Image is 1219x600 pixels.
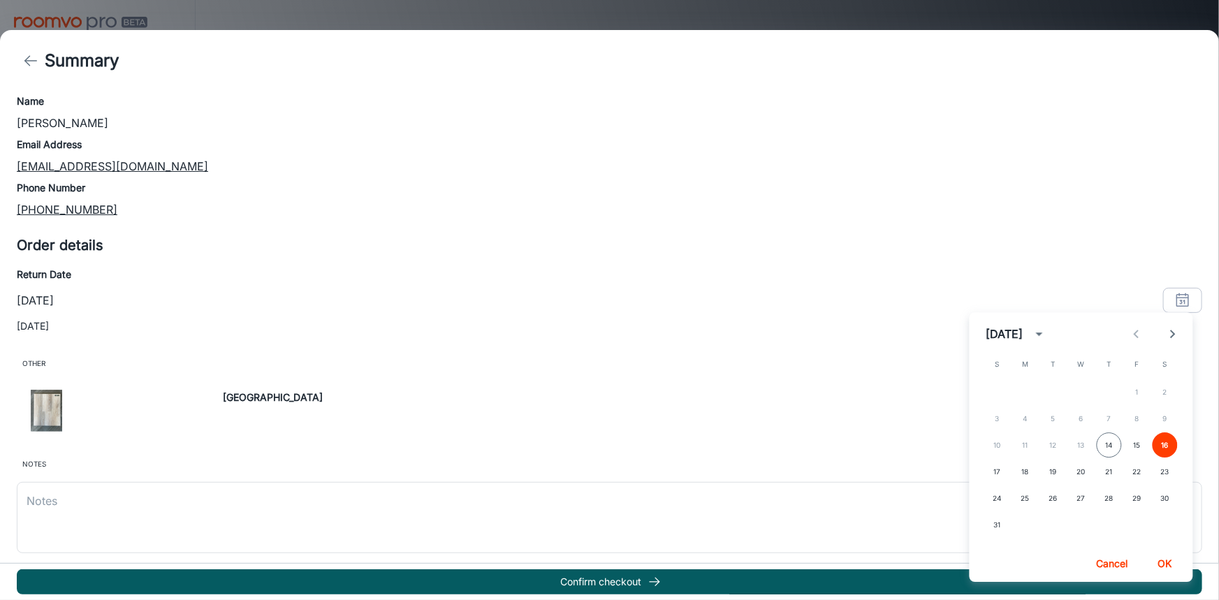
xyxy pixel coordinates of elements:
button: Next month [1161,322,1185,346]
span: Tuesday [1041,350,1066,378]
button: 22 [1125,459,1150,484]
span: Other [17,351,1202,376]
button: 17 [985,459,1010,484]
button: 19 [1041,459,1066,484]
h6: Return Date [17,267,1202,282]
button: back [17,47,45,75]
button: 29 [1125,485,1150,511]
p: [DATE] [17,319,1202,334]
span: Sunday [985,350,1010,378]
span: Saturday [1153,350,1178,378]
span: Thursday [1097,350,1122,378]
button: 30 [1153,485,1178,511]
button: Confirm checkout [17,569,1202,594]
button: 25 [1013,485,1038,511]
span: Friday [1125,350,1150,378]
button: 14 [1097,432,1122,458]
h4: Summary [45,48,119,73]
h5: Order details [17,235,1202,256]
button: 18 [1013,459,1038,484]
p: [DATE] [17,292,54,309]
button: 23 [1153,459,1178,484]
span: Monday [1013,350,1038,378]
button: 15 [1125,432,1150,458]
h6: Name [17,94,1202,109]
a: [EMAIL_ADDRESS][DOMAIN_NAME] [17,159,208,173]
h6: Email Address [17,137,1202,152]
button: 27 [1069,485,1094,511]
h6: [GEOGRAPHIC_DATA] [223,390,1205,405]
span: Wednesday [1069,350,1094,378]
p: [PERSON_NAME] [17,115,1202,131]
button: 20 [1069,459,1094,484]
div: [DATE] [986,325,1023,342]
button: Cancel [1090,551,1134,576]
span: Notes [17,451,1202,476]
button: 31 [985,512,1010,537]
img: Waterford - Reef [25,390,67,432]
button: 26 [1041,485,1066,511]
button: 21 [1097,459,1122,484]
h6: Phone Number [17,180,1202,196]
button: 24 [985,485,1010,511]
a: [PHONE_NUMBER] [17,203,117,217]
button: OK [1143,551,1188,576]
button: 16 [1153,432,1178,458]
button: calendar view is open, switch to year view [1028,322,1051,346]
button: 28 [1097,485,1122,511]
